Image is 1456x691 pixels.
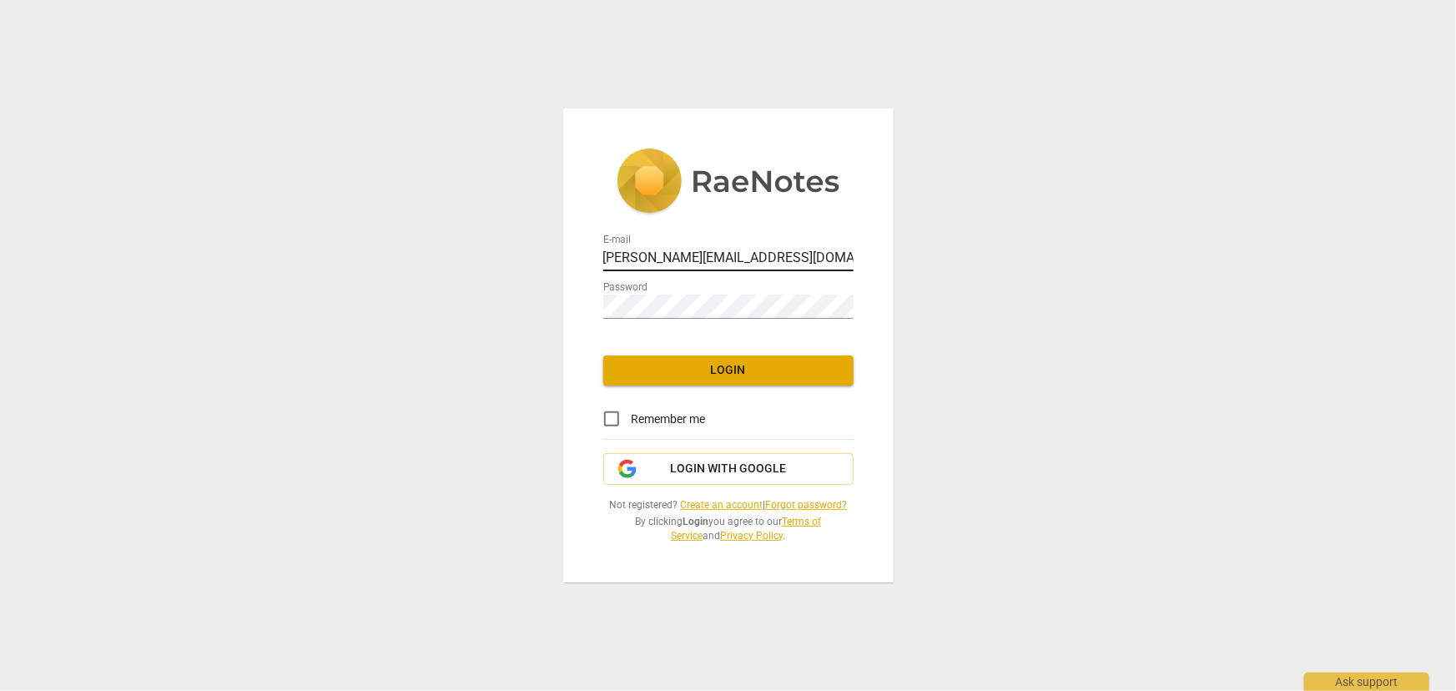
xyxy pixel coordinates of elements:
b: Login [683,516,708,527]
button: Login with Google [603,453,854,485]
span: Login [617,362,840,379]
a: Privacy Policy [720,530,783,542]
span: Not registered? | [603,498,854,512]
label: Password [603,283,647,293]
a: Create an account [680,499,763,511]
div: Ask support [1304,673,1429,691]
span: Login with Google [670,461,786,477]
button: Login [603,356,854,386]
span: Remember me [632,411,706,428]
label: E-mail [603,235,631,245]
img: 5ac2273c67554f335776073100b6d88f.svg [617,149,840,217]
a: Forgot password? [765,499,847,511]
a: Terms of Service [671,516,821,542]
span: By clicking you agree to our and . [603,515,854,542]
